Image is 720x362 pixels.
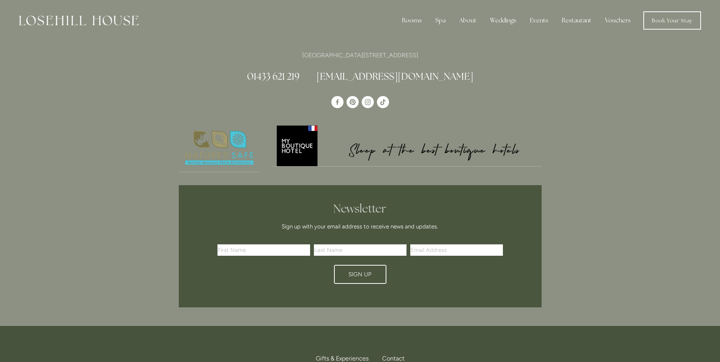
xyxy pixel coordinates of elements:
a: My Boutique Hotel - Logo [273,124,542,167]
input: First Name [217,244,310,256]
div: About [453,13,482,28]
img: Losehill House [19,16,139,25]
span: Sign Up [348,271,372,278]
span: Gifts & Experiences [316,355,369,362]
h2: Newsletter [220,202,500,216]
a: Book Your Stay [643,11,701,30]
div: Events [524,13,554,28]
img: Nature's Safe - Logo [179,124,260,172]
div: Rooms [396,13,428,28]
p: [GEOGRAPHIC_DATA][STREET_ADDRESS] [179,50,542,60]
a: TikTok [377,96,389,108]
a: Losehill House Hotel & Spa [331,96,343,108]
a: Pinterest [347,96,359,108]
a: [EMAIL_ADDRESS][DOMAIN_NAME] [317,70,473,82]
input: Last Name [314,244,406,256]
div: Spa [429,13,452,28]
a: Instagram [362,96,374,108]
a: 01433 621 219 [247,70,299,82]
p: Sign up with your email address to receive news and updates. [220,222,500,231]
a: Vouchers [599,13,636,28]
img: My Boutique Hotel - Logo [273,124,542,166]
div: Restaurant [556,13,597,28]
div: Weddings [484,13,522,28]
button: Sign Up [334,265,386,284]
input: Email Address [410,244,503,256]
